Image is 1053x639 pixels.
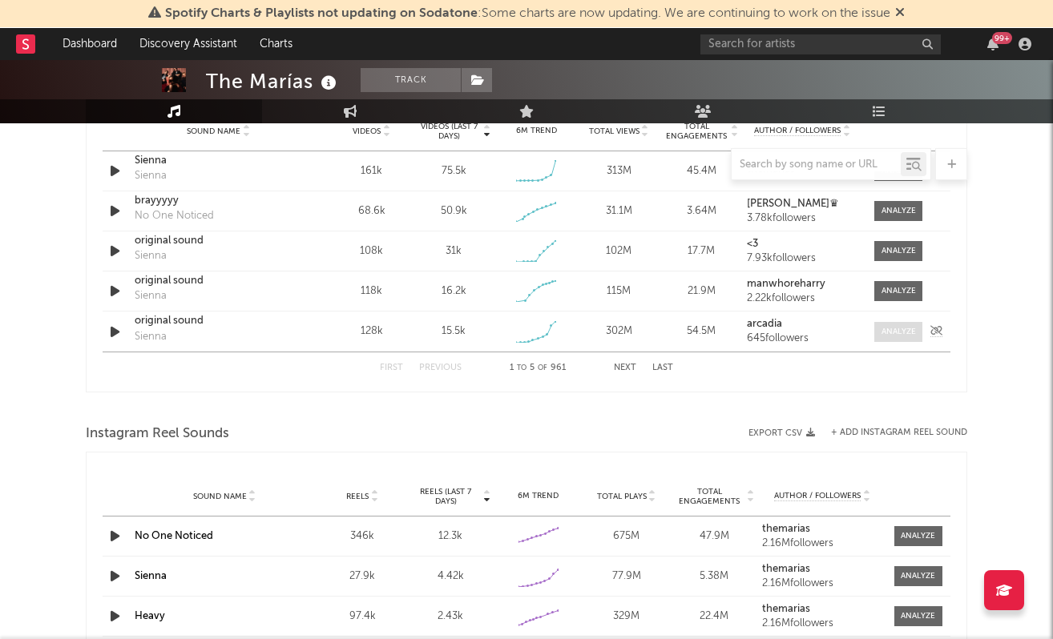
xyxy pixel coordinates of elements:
span: Sound Name [187,127,240,136]
div: 6M Trend [498,490,579,502]
a: brayyyyy [135,193,302,209]
strong: arcadia [747,319,782,329]
button: Previous [419,364,462,372]
div: 50.9k [441,203,467,219]
div: Sienna [135,248,167,264]
div: 12.3k [410,528,490,545]
a: themarias [762,604,882,615]
a: Sienna [135,571,167,581]
a: themarias [762,564,882,575]
div: 4.42k [410,569,490,585]
a: Charts [248,28,304,60]
div: 1 5 961 [494,359,582,378]
a: [PERSON_NAME]♛ [747,199,858,210]
div: 6M Trend [499,125,574,137]
div: 2.22k followers [747,293,858,304]
div: + Add Instagram Reel Sound [815,428,967,437]
span: Sound Name [193,492,247,501]
div: 2.16M followers [762,618,882,629]
a: Discovery Assistant [128,28,248,60]
button: Last [652,364,673,372]
div: 27.9k [322,569,402,585]
div: 329M [587,609,667,625]
div: 3.78k followers [747,213,858,224]
button: Track [361,68,461,92]
div: 97.4k [322,609,402,625]
a: original sound [135,313,302,329]
a: Dashboard [51,28,128,60]
div: 102M [582,243,656,259]
span: Spotify Charts & Playlists not updating on Sodatone [165,7,478,20]
div: 22.4M [675,609,755,625]
a: themarias [762,524,882,535]
span: Total Engagements [664,122,729,141]
a: original sound [135,273,302,289]
div: 31k [446,243,462,259]
div: 645 followers [747,333,858,344]
strong: <3 [747,239,758,249]
div: 17.7M [664,243,739,259]
button: Export CSV [748,428,815,438]
div: 77.9M [587,569,667,585]
a: Heavy [135,611,165,621]
button: Next [614,364,636,372]
div: No One Noticed [135,208,214,224]
span: Author / Followers [774,491,861,501]
div: Sienna [135,329,167,345]
strong: themarias [762,564,810,574]
div: 2.43k [410,609,490,625]
span: Dismiss [895,7,905,20]
div: 115M [582,283,656,299]
div: 118k [334,283,409,299]
div: 346k [322,528,402,545]
span: of [538,364,547,372]
span: Reels [346,492,369,501]
div: 68.6k [334,203,409,219]
div: Sienna [135,288,167,304]
span: Total Plays [597,492,647,501]
span: : Some charts are now updating. We are continuing to work on the issue [165,7,890,20]
input: Search by song name or URL [732,159,901,171]
span: Instagram Reel Sounds [86,424,229,444]
div: 99 + [992,32,1012,44]
div: 2.16M followers [762,538,882,549]
button: 99+ [987,38,999,50]
div: 675M [587,528,667,545]
a: manwhoreharry [747,279,858,290]
a: No One Noticed [135,531,213,541]
button: First [380,364,403,372]
div: 15.5k [442,324,466,340]
div: 5.38M [675,569,755,585]
strong: themarias [762,524,810,534]
span: Reels (last 7 days) [410,487,481,506]
a: <3 [747,239,858,250]
div: 3.64M [664,203,739,219]
strong: themarias [762,604,810,614]
div: 2.16M followers [762,578,882,589]
span: Total Engagements [675,487,745,506]
span: Videos (last 7 days) [417,122,482,141]
div: 302M [582,324,656,340]
button: + Add Instagram Reel Sound [831,428,967,437]
div: 7.93k followers [747,253,858,264]
div: 31.1M [582,203,656,219]
span: Total Views [589,127,639,136]
div: The Marías [206,68,341,94]
strong: manwhoreharry [747,279,825,289]
div: 108k [334,243,409,259]
span: Videos [353,127,381,136]
div: 16.2k [442,283,466,299]
div: 128k [334,324,409,340]
span: Author / Followers [754,126,841,136]
div: 54.5M [664,324,739,340]
strong: [PERSON_NAME]♛ [747,199,839,209]
span: to [517,364,526,372]
a: original sound [135,233,302,249]
input: Search for artists [700,34,941,54]
a: arcadia [747,319,858,330]
div: 21.9M [664,283,739,299]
